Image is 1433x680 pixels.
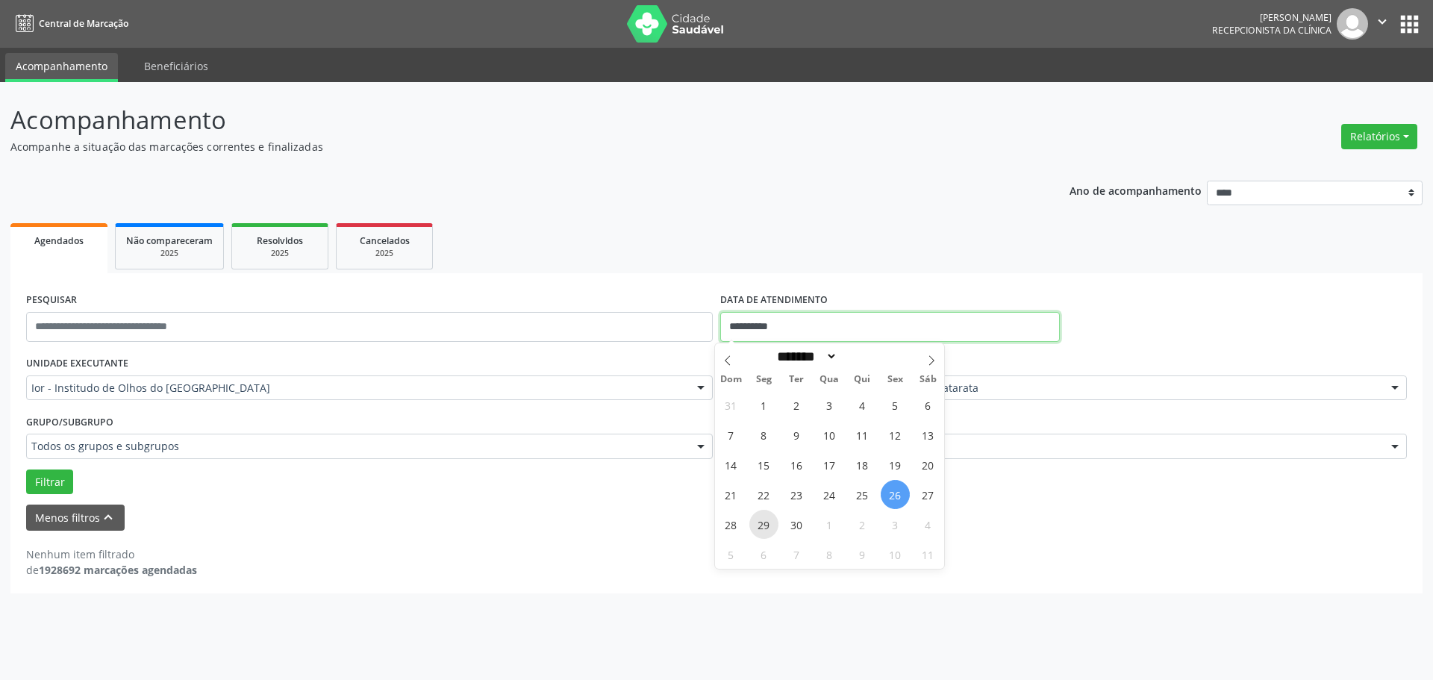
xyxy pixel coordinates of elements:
span: Recepcionista da clínica [1212,24,1331,37]
span: Setembro 18, 2025 [848,450,877,479]
span: Outubro 1, 2025 [815,510,844,539]
span: Setembro 4, 2025 [848,390,877,419]
span: Setembro 19, 2025 [881,450,910,479]
span: Outubro 2, 2025 [848,510,877,539]
span: Setembro 13, 2025 [914,420,943,449]
label: DATA DE ATENDIMENTO [720,289,828,312]
i:  [1374,13,1390,30]
p: Ano de acompanhamento [1070,181,1202,199]
span: Sáb [911,375,944,384]
span: Setembro 16, 2025 [782,450,811,479]
span: Setembro 15, 2025 [749,450,778,479]
div: de [26,562,197,578]
span: Cancelados [360,234,410,247]
span: Setembro 24, 2025 [815,480,844,509]
span: Outubro 5, 2025 [716,540,746,569]
select: Month [772,349,838,364]
span: Outubro 4, 2025 [914,510,943,539]
span: Setembro 26, 2025 [881,480,910,509]
span: Setembro 14, 2025 [716,450,746,479]
span: Outubro 3, 2025 [881,510,910,539]
img: img [1337,8,1368,40]
label: UNIDADE EXECUTANTE [26,352,128,375]
span: Central de Marcação [39,17,128,30]
span: Setembro 28, 2025 [716,510,746,539]
a: Acompanhamento [5,53,118,82]
span: Setembro 8, 2025 [749,420,778,449]
a: Beneficiários [134,53,219,79]
span: Setembro 10, 2025 [815,420,844,449]
span: Qua [813,375,846,384]
span: Setembro 30, 2025 [782,510,811,539]
p: Acompanhe a situação das marcações correntes e finalizadas [10,139,999,155]
div: 2025 [126,248,213,259]
span: Setembro 22, 2025 [749,480,778,509]
span: Setembro 23, 2025 [782,480,811,509]
input: Year [837,349,887,364]
span: Dom [715,375,748,384]
span: Setembro 1, 2025 [749,390,778,419]
span: Setembro 21, 2025 [716,480,746,509]
button:  [1368,8,1396,40]
span: Resolvidos [257,234,303,247]
span: Setembro 9, 2025 [782,420,811,449]
div: 2025 [347,248,422,259]
span: Setembro 3, 2025 [815,390,844,419]
span: Setembro 20, 2025 [914,450,943,479]
span: Setembro 29, 2025 [749,510,778,539]
span: Outubro 7, 2025 [782,540,811,569]
span: Agosto 31, 2025 [716,390,746,419]
span: Setembro 25, 2025 [848,480,877,509]
strong: 1928692 marcações agendadas [39,563,197,577]
span: Ior - Institudo de Olhos do [GEOGRAPHIC_DATA] [31,381,682,396]
label: PESQUISAR [26,289,77,312]
i: keyboard_arrow_up [100,509,116,525]
span: Não compareceram [126,234,213,247]
span: Ter [780,375,813,384]
span: Sex [878,375,911,384]
a: Central de Marcação [10,11,128,36]
span: Agendados [34,234,84,247]
button: apps [1396,11,1423,37]
button: Menos filtroskeyboard_arrow_up [26,505,125,531]
span: Outubro 11, 2025 [914,540,943,569]
span: Outubro 10, 2025 [881,540,910,569]
span: Seg [747,375,780,384]
button: Filtrar [26,470,73,495]
span: Outubro 9, 2025 [848,540,877,569]
p: Acompanhamento [10,102,999,139]
button: Relatórios [1341,124,1417,149]
span: Setembro 7, 2025 [716,420,746,449]
span: Setembro 17, 2025 [815,450,844,479]
span: Todos os grupos e subgrupos [31,439,682,454]
div: Nenhum item filtrado [26,546,197,562]
span: Setembro 2, 2025 [782,390,811,419]
span: #00041 - Oftalmologia [725,439,1376,454]
span: Setembro 11, 2025 [848,420,877,449]
span: Qui [846,375,878,384]
span: Setembro 27, 2025 [914,480,943,509]
span: Setembro 6, 2025 [914,390,943,419]
label: Grupo/Subgrupo [26,411,113,434]
span: [PERSON_NAME] e Sá - [MEDICAL_DATA] / Catarata [725,381,1376,396]
span: Outubro 6, 2025 [749,540,778,569]
span: Setembro 5, 2025 [881,390,910,419]
div: [PERSON_NAME] [1212,11,1331,24]
div: 2025 [243,248,317,259]
span: Setembro 12, 2025 [881,420,910,449]
span: Outubro 8, 2025 [815,540,844,569]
